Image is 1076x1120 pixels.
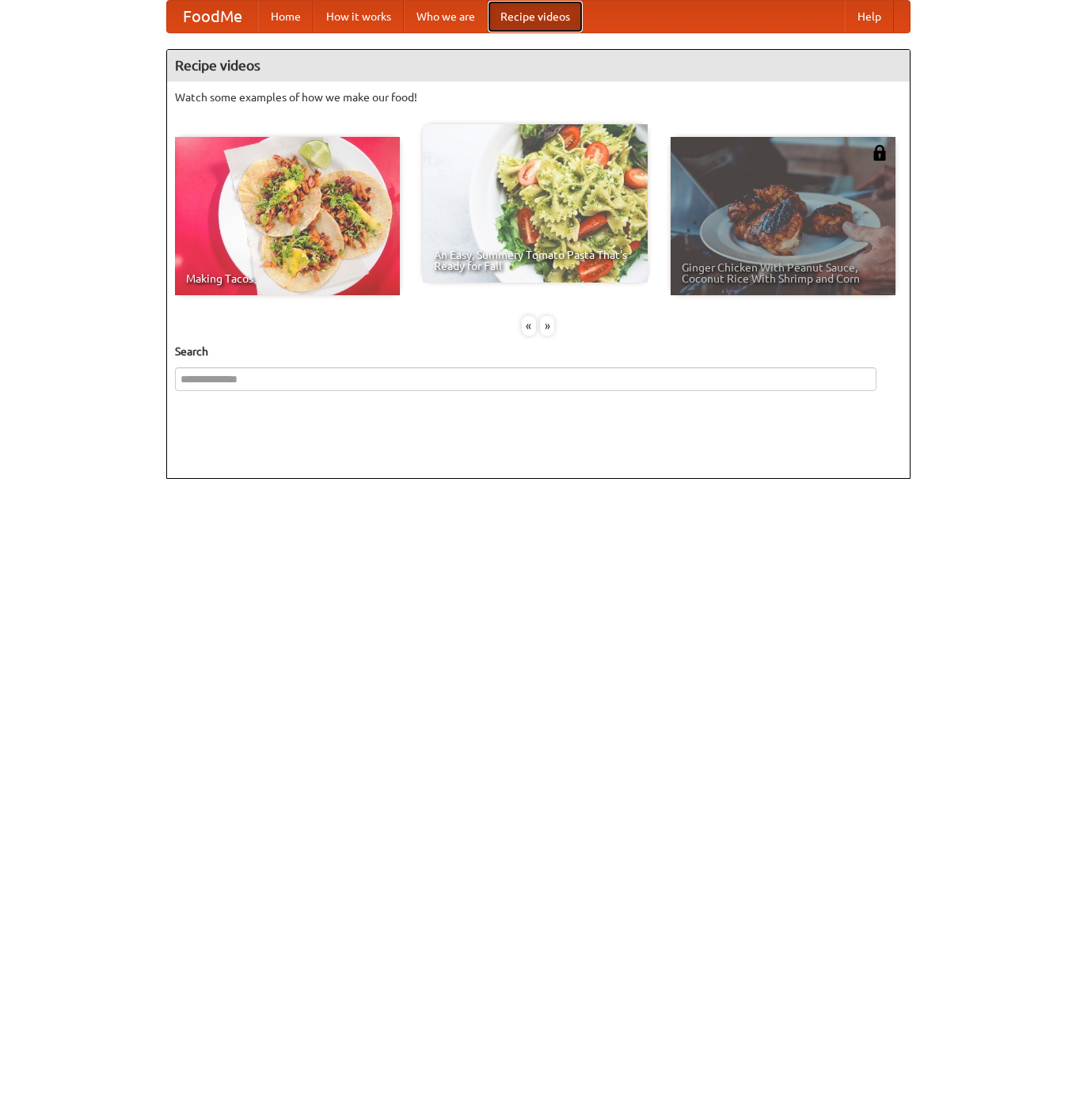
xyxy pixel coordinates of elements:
a: Making Tacos [175,137,400,295]
a: An Easy, Summery Tomato Pasta That's Ready for Fall [423,124,648,283]
a: FoodMe [167,1,258,32]
a: Help [845,1,894,32]
a: How it works [314,1,404,32]
h5: Search [175,344,902,359]
img: 483408.png [872,145,888,161]
div: » [540,316,554,336]
a: Who we are [404,1,488,32]
p: Watch some examples of how we make our food! [175,89,902,105]
a: Home [258,1,314,32]
a: Recipe videos [488,1,583,32]
div: « [522,316,536,336]
span: An Easy, Summery Tomato Pasta That's Ready for Fall [434,249,637,271]
span: Making Tacos [186,273,389,284]
h4: Recipe videos [167,50,910,82]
